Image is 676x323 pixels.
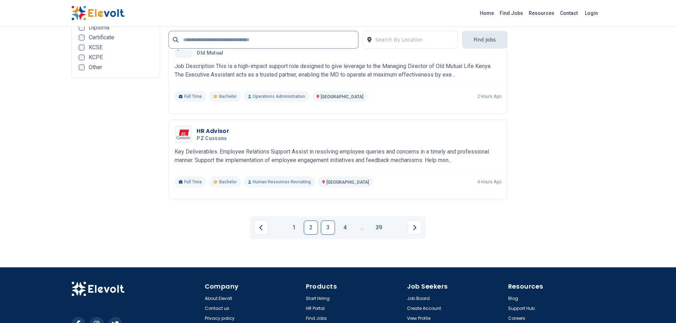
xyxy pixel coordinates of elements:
a: Next page [407,221,422,235]
h4: Company [205,282,302,291]
input: Certificate [79,35,84,40]
a: Page 4 [338,221,352,235]
a: Old MutualExecutive AssistantOld MutualJob Description This is a high-impact support role designe... [175,40,501,102]
input: KCPE [79,55,84,60]
span: KCSE [89,45,103,50]
p: 4 hours ago [477,179,501,185]
span: Old Mutual [197,50,224,56]
a: Find Jobs [306,316,327,321]
img: PZ Cussons [176,127,191,141]
span: PZ Cussons [197,135,227,142]
a: Jump forward [355,221,369,235]
a: Page 39 [372,221,386,235]
a: Contact us [205,306,229,311]
a: Home [477,7,497,19]
a: Blog [508,296,518,301]
iframe: Advertisement [71,83,160,222]
a: Privacy policy [205,316,235,321]
h4: Resources [508,282,605,291]
p: Full Time [175,91,206,102]
a: Login [581,6,602,20]
a: Page 1 [287,221,301,235]
span: Diploma [89,25,109,30]
span: Bachelor [219,179,237,185]
a: Resources [526,7,557,19]
img: Elevolt [71,6,125,21]
iframe: Chat Widget [641,289,676,323]
a: Create Account [407,306,441,311]
span: Certificate [89,35,114,40]
a: View Profile [407,316,430,321]
a: Page 2 is your current page [304,221,318,235]
a: Job Board [407,296,430,301]
input: Other [79,65,84,70]
span: KCPE [89,55,103,60]
img: Elevolt [71,282,125,296]
input: Diploma [79,25,84,30]
ul: Pagination [254,221,422,235]
p: 2 hours ago [477,94,501,99]
h4: Job Seekers [407,282,504,291]
span: Other [89,65,102,70]
a: HR Portal [306,306,325,311]
a: Page 3 [321,221,335,235]
iframe: Advertisement [516,4,605,216]
p: Human Resources Recruiting [244,176,315,188]
p: Operations Administration [244,91,309,102]
button: Find Jobs [462,31,507,49]
a: Start Hiring [306,296,330,301]
h4: Products [306,282,403,291]
a: Find Jobs [497,7,526,19]
a: PZ CussonsHR AdvisorPZ CussonsKey Deliverables. Employee Relations Support Assist in resolving em... [175,126,501,188]
p: Full Time [175,176,206,188]
span: [GEOGRAPHIC_DATA] [326,180,369,185]
p: Job Description This is a high-impact support role designed to give leverage to the Managing Dire... [175,62,501,79]
h3: HR Advisor [197,127,230,135]
p: Key Deliverables. Employee Relations Support Assist in resolving employee queries and concerns in... [175,147,501,165]
a: About Elevolt [205,296,232,301]
a: Contact [557,7,581,19]
a: Previous page [254,221,268,235]
input: KCSE [79,45,84,50]
span: Bachelor [219,94,237,99]
a: Careers [508,316,525,321]
a: Support Hub [508,306,535,311]
span: [GEOGRAPHIC_DATA] [321,94,363,99]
